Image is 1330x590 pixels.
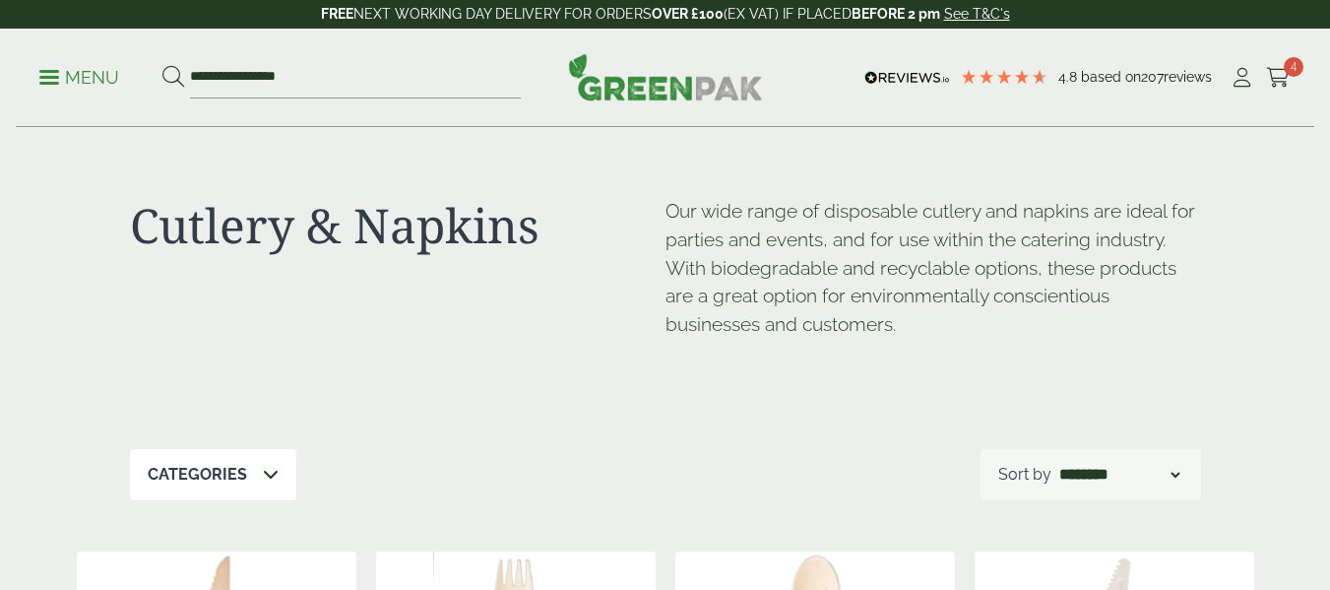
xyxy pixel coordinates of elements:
[960,68,1048,86] div: 4.79 Stars
[321,6,353,22] strong: FREE
[944,6,1010,22] a: See T&C's
[665,197,1201,339] p: Our wide range of disposable cutlery and napkins are ideal for parties and events, and for use wi...
[1081,69,1141,85] span: Based on
[864,71,950,85] img: REVIEWS.io
[1230,68,1254,88] i: My Account
[852,6,940,22] strong: BEFORE 2 pm
[652,6,724,22] strong: OVER £100
[39,66,119,86] a: Menu
[998,463,1051,487] p: Sort by
[1058,69,1081,85] span: 4.8
[1141,69,1164,85] span: 207
[1284,57,1303,77] span: 4
[568,53,763,100] img: GreenPak Supplies
[148,463,247,487] p: Categories
[39,66,119,90] p: Menu
[1266,63,1291,93] a: 4
[1164,69,1212,85] span: reviews
[1266,68,1291,88] i: Cart
[130,197,665,254] h1: Cutlery & Napkins
[1055,463,1183,487] select: Shop order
